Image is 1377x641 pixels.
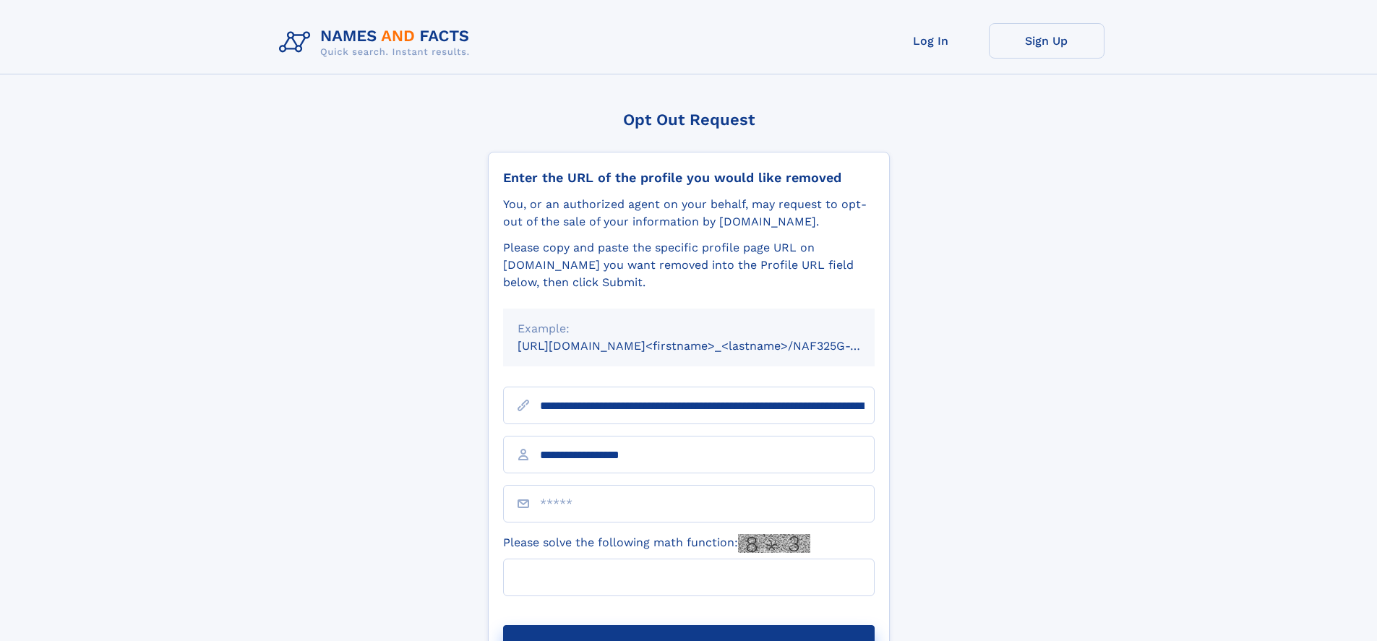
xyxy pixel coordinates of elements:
[503,170,875,186] div: Enter the URL of the profile you would like removed
[873,23,989,59] a: Log In
[989,23,1104,59] a: Sign Up
[273,23,481,62] img: Logo Names and Facts
[503,239,875,291] div: Please copy and paste the specific profile page URL on [DOMAIN_NAME] you want removed into the Pr...
[518,339,902,353] small: [URL][DOMAIN_NAME]<firstname>_<lastname>/NAF325G-xxxxxxxx
[488,111,890,129] div: Opt Out Request
[518,320,860,337] div: Example:
[503,534,810,553] label: Please solve the following math function:
[503,196,875,231] div: You, or an authorized agent on your behalf, may request to opt-out of the sale of your informatio...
